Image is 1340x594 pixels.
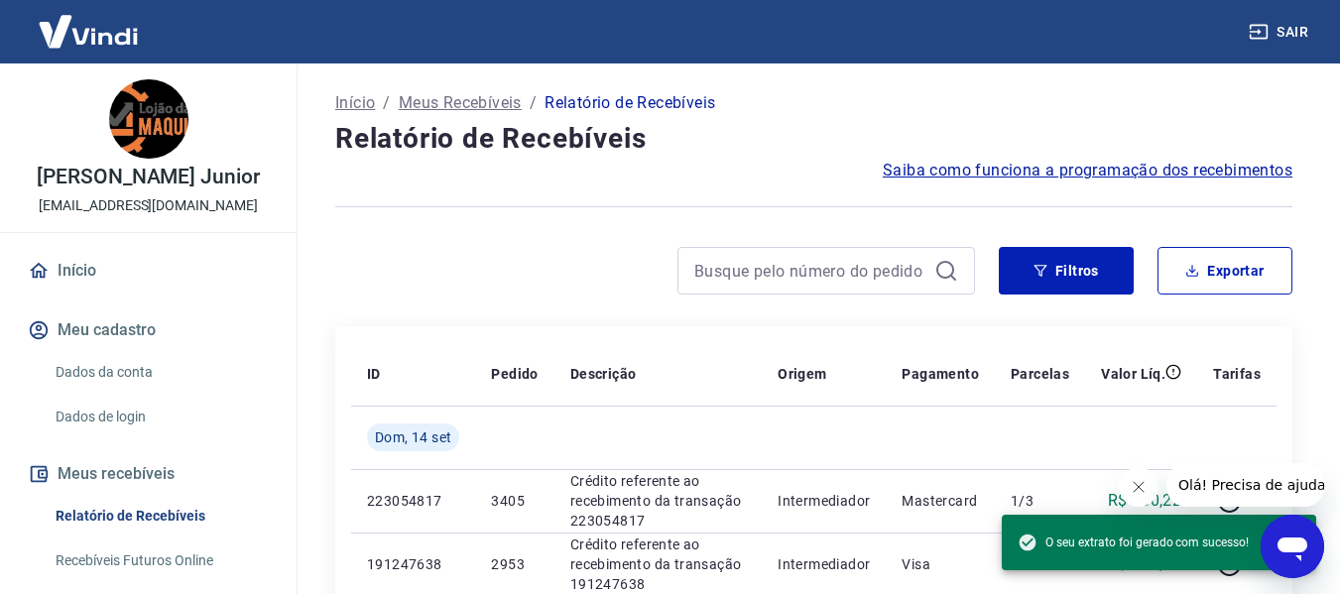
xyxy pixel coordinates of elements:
a: Dados de login [48,397,273,437]
p: [PERSON_NAME] Junior [37,167,260,187]
p: Intermediador [778,491,870,511]
p: Mastercard [902,491,979,511]
input: Busque pelo número do pedido [694,256,926,286]
p: Intermediador [778,554,870,574]
p: R$ 150,22 [1108,489,1182,513]
button: Sair [1245,14,1316,51]
p: Valor Líq. [1101,364,1165,384]
p: Descrição [570,364,637,384]
h4: Relatório de Recebíveis [335,119,1292,159]
iframe: Mensagem da empresa [1166,463,1324,507]
iframe: Fechar mensagem [1119,467,1158,507]
p: Crédito referente ao recebimento da transação 223054817 [570,471,746,531]
button: Meu cadastro [24,308,273,352]
p: [EMAIL_ADDRESS][DOMAIN_NAME] [39,195,258,216]
button: Meus recebíveis [24,452,273,496]
a: Dados da conta [48,352,273,393]
p: Pagamento [902,364,979,384]
p: Origem [778,364,826,384]
iframe: Botão para abrir a janela de mensagens [1261,515,1324,578]
img: Vindi [24,1,153,61]
a: Saiba como funciona a programação dos recebimentos [883,159,1292,182]
p: 2953 [491,554,538,574]
a: Relatório de Recebíveis [48,496,273,536]
p: Crédito referente ao recebimento da transação 191247638 [570,535,746,594]
p: 191247638 [367,554,459,574]
p: / [530,91,537,115]
span: Dom, 14 set [375,427,451,447]
a: Recebíveis Futuros Online [48,540,273,581]
button: Exportar [1157,247,1292,295]
p: Tarifas [1213,364,1261,384]
img: ac771a6f-6b5d-4b04-8627-5a3ee31c9567.jpeg [109,79,188,159]
p: Relatório de Recebíveis [545,91,715,115]
p: ID [367,364,381,384]
span: O seu extrato foi gerado com sucesso! [1018,533,1249,552]
button: Filtros [999,247,1134,295]
a: Início [335,91,375,115]
a: Meus Recebíveis [399,91,522,115]
p: 3405 [491,491,538,511]
p: 223054817 [367,491,459,511]
p: Pedido [491,364,538,384]
a: Início [24,249,273,293]
span: Olá! Precisa de ajuda? [12,14,167,30]
p: 1/3 [1011,491,1069,511]
p: / [383,91,390,115]
p: Visa [902,554,979,574]
p: Parcelas [1011,364,1069,384]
